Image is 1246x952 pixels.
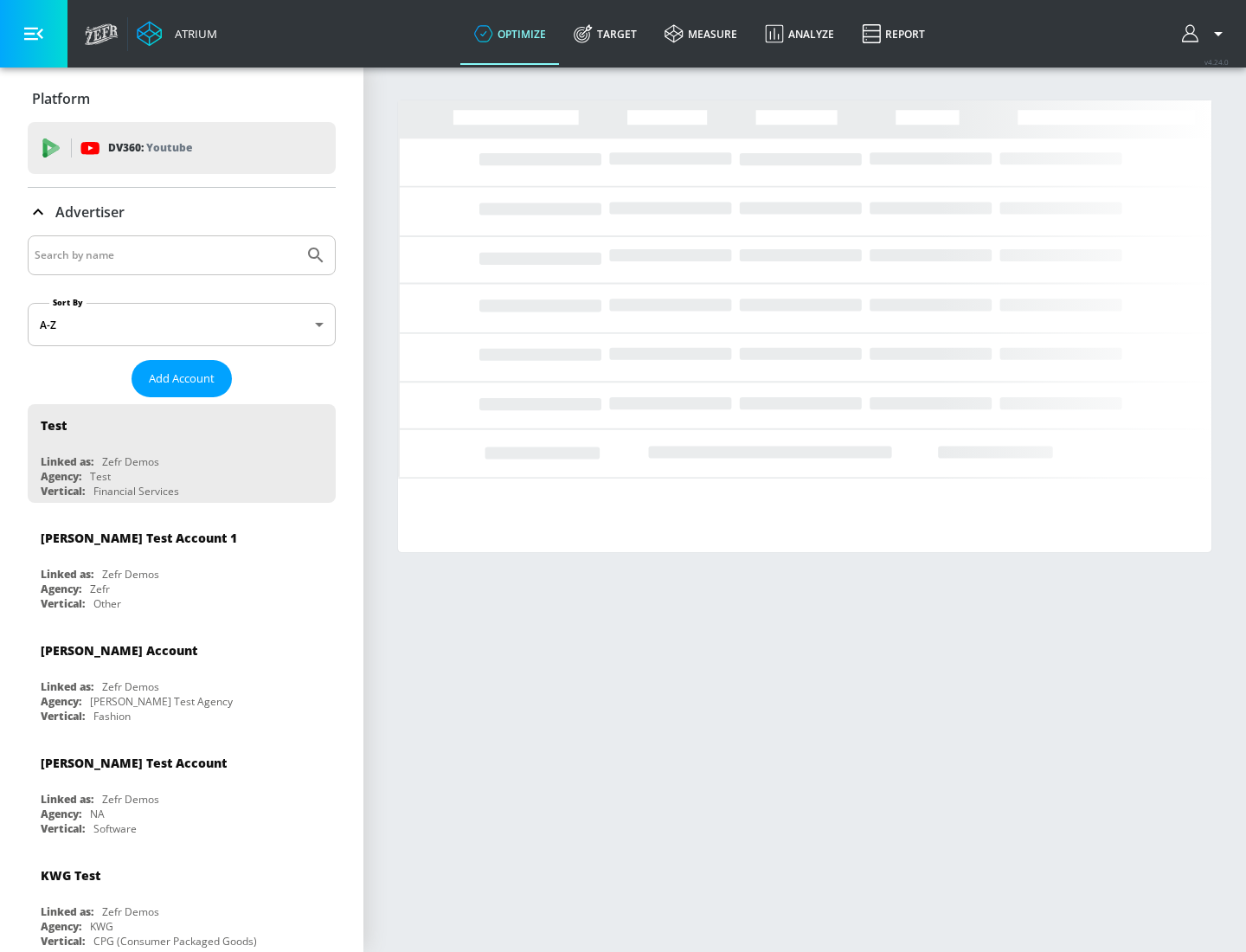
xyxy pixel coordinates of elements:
[41,454,93,469] div: Linked as:
[90,469,111,484] div: Test
[55,203,125,222] p: Advertiser
[93,821,137,836] div: Software
[90,919,113,934] div: KWG
[460,3,560,65] a: optimize
[41,582,81,596] div: Agency:
[28,404,336,503] div: TestLinked as:Zefr DemosAgency:TestVertical:Financial Services
[41,530,237,546] div: [PERSON_NAME] Test Account 1
[41,807,81,821] div: Agency:
[28,517,336,615] div: [PERSON_NAME] Test Account 1Linked as:Zefr DemosAgency:ZefrVertical:Other
[102,904,159,919] div: Zefr Demos
[102,567,159,582] div: Zefr Demos
[28,629,336,728] div: [PERSON_NAME] AccountLinked as:Zefr DemosAgency:[PERSON_NAME] Test AgencyVertical:Fashion
[108,138,192,158] p: DV360:
[90,694,233,709] div: [PERSON_NAME] Test Agency
[41,755,227,771] div: [PERSON_NAME] Test Account
[41,469,81,484] div: Agency:
[651,3,751,65] a: measure
[90,807,105,821] div: NA
[41,567,93,582] div: Linked as:
[102,792,159,807] div: Zefr Demos
[28,742,336,840] div: [PERSON_NAME] Test AccountLinked as:Zefr DemosAgency:NAVertical:Software
[41,919,81,934] div: Agency:
[28,74,336,123] div: Platform
[102,454,159,469] div: Zefr Demos
[41,867,100,884] div: KWG Test
[41,417,67,434] div: Test
[41,694,81,709] div: Agency:
[49,297,87,308] label: Sort By
[146,138,192,157] p: Youtube
[41,484,85,499] div: Vertical:
[93,934,257,949] div: CPG (Consumer Packaged Goods)
[560,3,651,65] a: Target
[35,244,297,267] input: Search by name
[41,904,93,919] div: Linked as:
[41,709,85,724] div: Vertical:
[93,596,121,611] div: Other
[41,821,85,836] div: Vertical:
[28,188,336,236] div: Advertiser
[41,934,85,949] div: Vertical:
[168,26,217,42] div: Atrium
[90,582,110,596] div: Zefr
[1204,57,1229,67] span: v 4.24.0
[132,360,232,397] button: Add Account
[149,369,215,389] span: Add Account
[751,3,848,65] a: Analyze
[32,89,90,108] p: Platform
[93,709,131,724] div: Fashion
[41,792,93,807] div: Linked as:
[41,596,85,611] div: Vertical:
[137,21,217,47] a: Atrium
[102,679,159,694] div: Zefr Demos
[93,484,179,499] div: Financial Services
[41,679,93,694] div: Linked as:
[848,3,939,65] a: Report
[28,303,336,346] div: A-Z
[28,122,336,174] div: DV360: Youtube
[41,642,197,659] div: [PERSON_NAME] Account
